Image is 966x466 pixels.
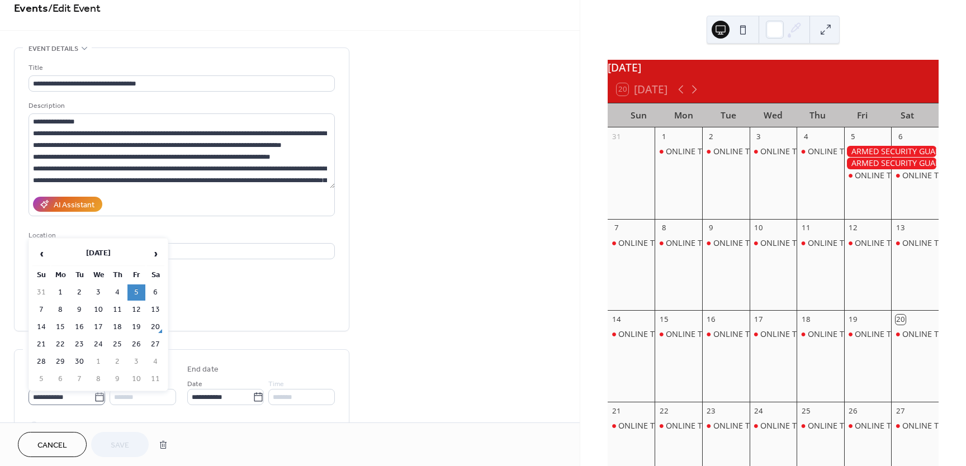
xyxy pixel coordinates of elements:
[612,315,622,325] div: 14
[655,237,702,249] div: ONLINE TRAINING
[608,60,939,76] div: [DATE]
[51,302,69,318] td: 8
[751,103,795,127] div: Wed
[187,364,219,375] div: End date
[108,267,126,283] th: Th
[666,237,735,249] div: ONLINE TRAINING
[89,319,107,335] td: 17
[608,420,655,431] div: ONLINE TRAINING
[848,223,858,233] div: 12
[844,237,892,249] div: ONLINE TRAINING
[659,223,669,233] div: 8
[844,329,892,340] div: ONLINE TRAINING
[29,100,333,112] div: Description
[655,146,702,157] div: ONLINE TRAINING
[32,371,50,387] td: 5
[713,329,782,340] div: ONLINE TRAINING
[18,432,87,457] button: Cancel
[659,406,669,416] div: 22
[32,354,50,370] td: 28
[801,315,811,325] div: 18
[754,131,764,141] div: 3
[54,199,94,211] div: AI Assistant
[659,315,669,325] div: 15
[754,315,764,325] div: 17
[702,146,750,157] div: ONLINE TRAINING
[666,420,735,431] div: ONLINE TRAINING
[51,267,69,283] th: Mo
[51,371,69,387] td: 6
[855,170,924,181] div: ONLINE TRAINING
[754,406,764,416] div: 24
[617,103,661,127] div: Sun
[750,329,797,340] div: ONLINE TRAINING
[795,103,840,127] div: Thu
[618,329,687,340] div: ONLINE TRAINING
[844,146,939,157] div: ARMED SECURITY GUARD ANNUAL REFRESHER TRAINING
[797,146,844,157] div: ONLINE TRAINING
[37,440,67,451] span: Cancel
[608,329,655,340] div: ONLINE TRAINING
[706,223,716,233] div: 9
[702,420,750,431] div: ONLINE TRAINING
[855,420,924,431] div: ONLINE TRAINING
[29,62,333,74] div: Title
[760,329,829,340] div: ONLINE TRAINING
[33,197,102,212] button: AI Assistant
[32,284,50,301] td: 31
[855,237,924,249] div: ONLINE TRAINING
[666,329,735,340] div: ONLINE TRAINING
[750,237,797,249] div: ONLINE TRAINING
[89,354,107,370] td: 1
[32,319,50,335] td: 14
[32,336,50,353] td: 21
[29,43,78,55] span: Event details
[655,420,702,431] div: ONLINE TRAINING
[896,223,906,233] div: 13
[612,131,622,141] div: 31
[713,237,782,249] div: ONLINE TRAINING
[891,170,939,181] div: ONLINE TRAINING
[127,371,145,387] td: 10
[108,354,126,370] td: 2
[33,242,50,265] span: ‹
[666,146,735,157] div: ONLINE TRAINING
[146,302,164,318] td: 13
[51,336,69,353] td: 22
[70,319,88,335] td: 16
[808,146,877,157] div: ONLINE TRAINING
[146,284,164,301] td: 6
[146,371,164,387] td: 11
[146,319,164,335] td: 20
[51,242,145,266] th: [DATE]
[706,406,716,416] div: 23
[760,146,829,157] div: ONLINE TRAINING
[713,420,782,431] div: ONLINE TRAINING
[51,354,69,370] td: 29
[760,237,829,249] div: ONLINE TRAINING
[706,103,751,127] div: Tue
[844,158,939,169] div: ARMED SECURITY GUARD UPGRADE TRAINING
[147,242,164,265] span: ›
[808,237,877,249] div: ONLINE TRAINING
[89,336,107,353] td: 24
[706,315,716,325] div: 16
[146,336,164,353] td: 27
[89,284,107,301] td: 3
[706,131,716,141] div: 2
[896,406,906,416] div: 27
[108,319,126,335] td: 18
[127,267,145,283] th: Fr
[89,302,107,318] td: 10
[268,378,284,390] span: Time
[108,336,126,353] td: 25
[89,371,107,387] td: 8
[896,131,906,141] div: 6
[750,420,797,431] div: ONLINE TRAINING
[70,371,88,387] td: 7
[848,131,858,141] div: 5
[659,131,669,141] div: 1
[127,336,145,353] td: 26
[146,354,164,370] td: 4
[661,103,706,127] div: Mon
